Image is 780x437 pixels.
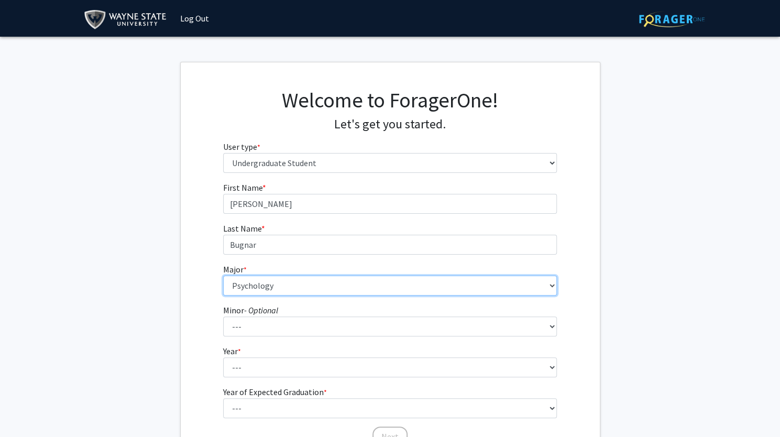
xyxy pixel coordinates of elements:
[639,11,705,27] img: ForagerOne Logo
[223,345,241,357] label: Year
[223,263,247,276] label: Major
[223,88,557,113] h1: Welcome to ForagerOne!
[223,117,557,132] h4: Let's get you started.
[223,386,327,398] label: Year of Expected Graduation
[223,182,262,193] span: First Name
[8,390,45,429] iframe: Chat
[244,305,278,315] i: - Optional
[223,140,260,153] label: User type
[84,8,171,31] img: Wayne State University Logo
[223,223,261,234] span: Last Name
[223,304,278,316] label: Minor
